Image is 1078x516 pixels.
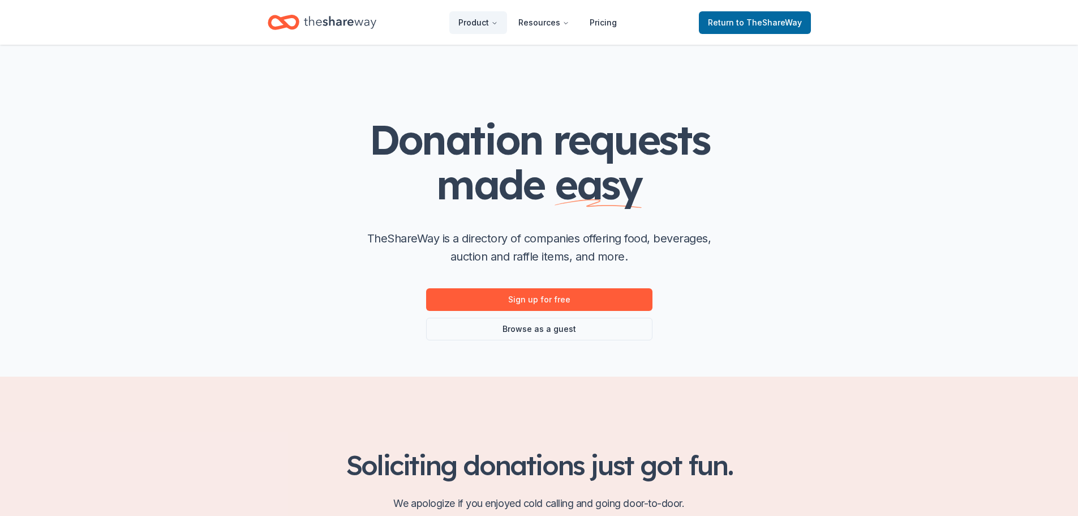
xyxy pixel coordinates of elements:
span: easy [555,159,642,210]
span: Return [708,16,802,29]
a: Sign up for free [426,288,652,311]
a: Returnto TheShareWay [699,11,811,34]
button: Product [449,11,507,34]
button: Resources [509,11,578,34]
span: to TheShareWay [736,18,802,27]
nav: Main [449,9,626,36]
p: We apologize if you enjoyed cold calling and going door-to-door. [268,494,811,513]
p: TheShareWay is a directory of companies offering food, beverages, auction and raffle items, and m... [358,229,720,266]
h2: Soliciting donations just got fun. [268,449,811,481]
a: Pricing [581,11,626,34]
h1: Donation requests made [313,117,766,207]
a: Browse as a guest [426,318,652,340]
a: Home [268,9,376,36]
